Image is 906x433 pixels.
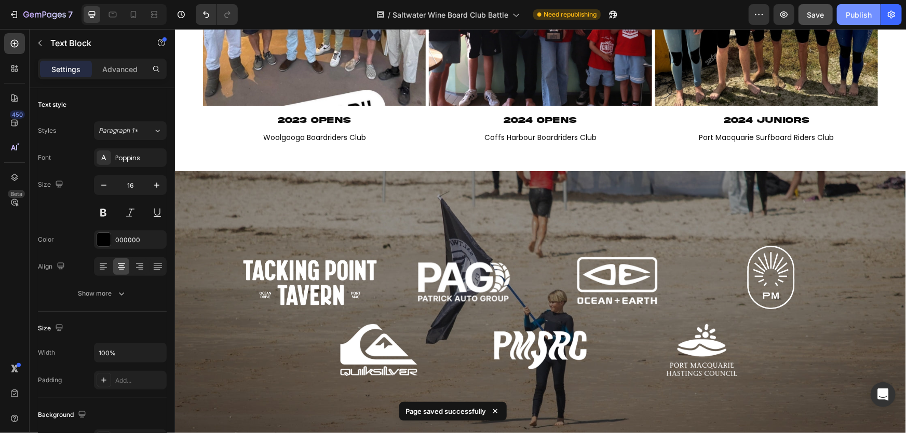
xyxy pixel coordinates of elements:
[62,217,208,290] a: Tacking Point Tavern
[102,64,138,75] p: Advanced
[8,190,25,198] div: Beta
[384,222,501,281] img: Ocean & Earth
[309,103,422,114] span: Coffs Harbour Boardriders Club
[115,153,164,163] div: Poppins
[94,121,167,140] button: Paragraph 1*
[38,375,62,385] div: Padding
[38,322,65,336] div: Size
[78,288,127,299] div: Show more
[837,4,881,25] button: Publish
[388,9,390,20] span: /
[38,178,65,192] div: Size
[51,64,80,75] p: Settings
[475,295,579,347] img: Port Macquarie Hastings Council
[254,82,477,101] div: Rich Text Editor. Editing area: main
[480,82,703,101] div: Rich Text Editor. Editing area: main
[264,295,466,347] a: Port Macquarie Surfboard Riders Club
[99,126,138,135] span: Paragraph 1*
[68,8,73,21] p: 7
[54,295,256,347] a: Quiksilver
[475,295,677,347] a: Port Macquarie Hastings Council
[216,222,361,281] a: Patrick Auto Group Port Macquarie
[871,382,896,407] div: Open Intercom Messenger
[846,9,872,20] div: Publish
[4,4,77,25] button: 7
[38,100,66,109] div: Text style
[38,153,51,162] div: Font
[38,408,88,422] div: Background
[175,29,906,433] iframe: Design area
[549,87,634,95] span: 2024 juniors
[38,348,55,357] div: Width
[38,284,167,303] button: Show more
[38,260,67,274] div: Align
[370,222,515,281] a: Ocean & Earth
[560,212,632,285] img: Port Macquarie
[523,212,669,285] a: Port Macquarie
[524,103,659,114] span: Port Macquarie Surfboard Riders Club
[544,10,597,19] span: Need republishing
[50,37,139,49] p: Text Block
[115,376,164,385] div: Add...
[38,235,54,244] div: Color
[38,126,56,135] div: Styles
[799,4,833,25] button: Save
[405,406,486,416] p: Page saved successfully
[152,295,256,347] img: Quiksilver
[196,4,238,25] div: Undo/Redo
[329,87,402,95] span: 2024 OPENS
[807,10,824,19] span: Save
[94,343,166,362] input: Auto
[231,222,347,281] img: Patrick Auto Group Port Macquarie
[393,9,508,20] span: Saltwater Wine Board Club Battle
[314,295,417,347] img: Port Macquarie Surfboard Riders Club
[10,110,25,119] div: 450
[115,235,164,245] div: 000000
